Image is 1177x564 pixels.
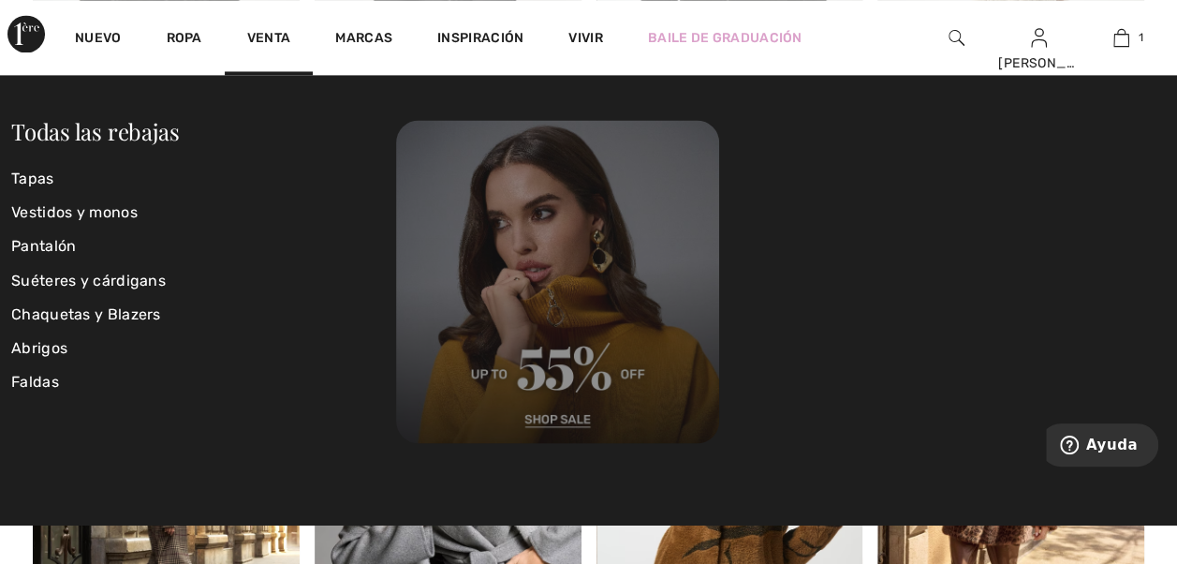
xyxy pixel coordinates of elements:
[11,331,396,364] a: Abrigos
[11,263,396,297] a: Suéteres y cárdigans
[167,30,202,50] a: Ropa
[1046,423,1158,470] iframe: Opens a widget where you can find more information
[1139,29,1143,46] span: 1
[998,53,1079,73] div: [PERSON_NAME]
[75,30,122,50] a: Nuevo
[11,230,396,263] a: Pantalón
[335,30,392,50] a: Marcas
[648,28,802,48] a: Baile de graduación
[949,26,964,49] img: Buscar en el sitio web
[247,30,291,50] a: Venta
[1031,26,1047,49] img: Mi información
[568,28,603,48] a: Vivir
[437,30,523,50] span: Inspiración
[11,297,396,331] a: Chaquetas y Blazers
[1081,26,1161,49] a: 1
[11,116,179,146] a: Todas las rebajas
[396,120,719,443] img: 250821122604_a9c88d6374ee7.jpg
[11,196,396,230] a: Vestidos y monos
[1031,28,1047,46] a: Sign In
[7,15,45,52] img: Avenida 1ère
[11,364,396,398] a: Faldas
[11,162,396,196] a: Tapas
[1113,26,1129,49] img: Mi bolsa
